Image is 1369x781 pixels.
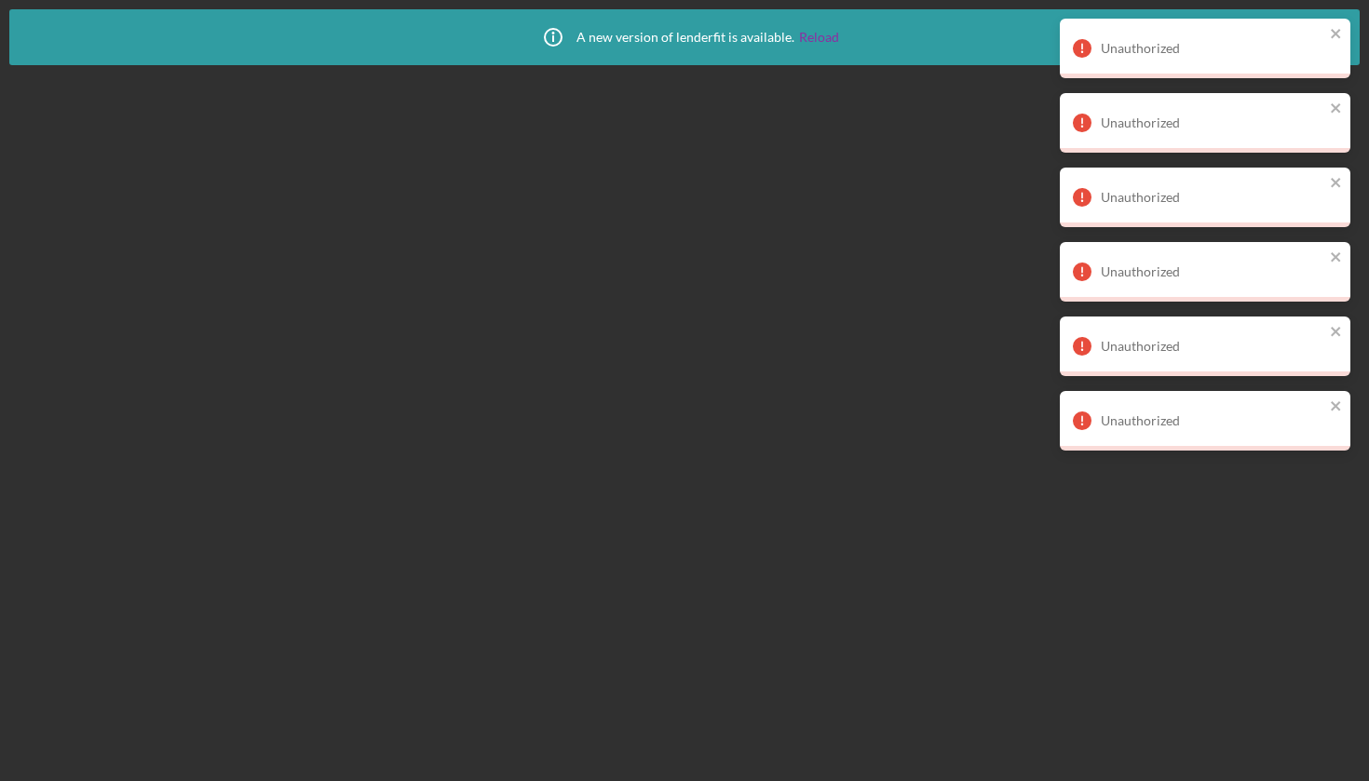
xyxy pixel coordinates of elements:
[1330,101,1343,118] button: close
[1101,190,1324,205] div: Unauthorized
[1101,264,1324,279] div: Unauthorized
[1101,115,1324,130] div: Unauthorized
[1330,324,1343,342] button: close
[1330,175,1343,193] button: close
[799,30,839,45] a: Reload
[1330,26,1343,44] button: close
[1101,413,1324,428] div: Unauthorized
[1101,41,1324,56] div: Unauthorized
[530,14,839,61] div: A new version of lenderfit is available.
[1330,249,1343,267] button: close
[1330,398,1343,416] button: close
[1101,339,1324,354] div: Unauthorized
